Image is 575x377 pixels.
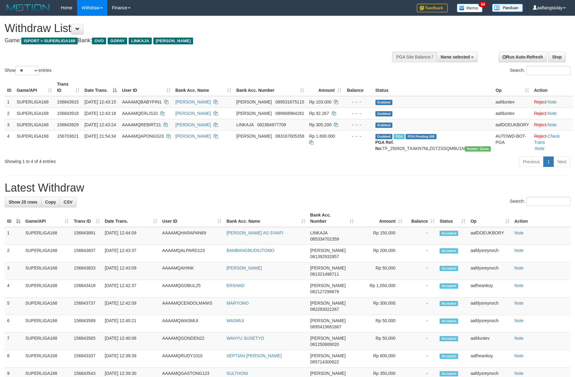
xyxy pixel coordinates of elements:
span: 156703621 [57,134,79,139]
a: Check Trans [534,134,560,145]
td: SUPERLIGA168 [23,280,71,298]
td: 6 [5,315,23,333]
th: Bank Acc. Name: activate to sort column ascending [224,209,308,227]
span: Copy 0895415661667 to clipboard [310,324,341,329]
td: 3 [5,262,23,280]
div: - - - [346,99,370,105]
span: Accepted [440,301,458,306]
td: 3 [5,119,14,130]
div: - - - [346,133,370,139]
th: Status [373,79,493,96]
h1: Latest Withdraw [5,182,570,194]
td: SUPERLIGA168 [23,262,71,280]
td: 156843837 [71,245,102,262]
th: Balance [344,79,373,96]
th: ID: activate to sort column descending [5,209,23,227]
img: MOTION_logo.png [5,3,52,12]
td: [DATE] 12:39:39 [102,350,160,368]
span: [DATE] 21:54:34 [85,134,116,139]
span: AAAAMQBABYPIN1 [122,99,161,104]
td: AAAAMQCENDOLMANIS [160,298,224,315]
td: AAAAMQWASMUI [160,315,224,333]
td: · [532,96,573,108]
td: · · [532,130,573,154]
th: Bank Acc. Number: activate to sort column ascending [234,79,307,96]
th: Status: activate to sort column ascending [437,209,468,227]
span: PGA Pending [406,134,436,139]
td: 4 [5,130,14,154]
b: PGA Ref. No: [375,140,394,151]
td: 4 [5,280,23,298]
td: Rp 50,000 [356,315,405,333]
td: - [405,245,437,262]
a: Note [515,353,524,358]
span: None selected [441,55,470,59]
th: Op: activate to sort column ascending [493,79,532,96]
div: - - - [346,122,370,128]
td: [DATE] 12:43:09 [102,262,160,280]
span: Show 25 rows [9,200,37,205]
a: Note [515,248,524,253]
th: User ID: activate to sort column ascending [160,209,224,227]
td: 2 [5,245,23,262]
td: 2 [5,107,14,119]
th: Amount: activate to sort column ascending [356,209,405,227]
div: Showing 1 to 4 of 4 entries [5,156,235,164]
td: - [405,262,437,280]
span: LINKAJA [129,38,152,44]
a: Reject [534,111,546,116]
td: · [532,119,573,130]
th: Trans ID: activate to sort column ascending [55,79,82,96]
td: - [405,298,437,315]
td: aafDOEUKBORY [468,227,512,245]
td: aafdysreynoch [468,298,512,315]
span: [PERSON_NAME] [310,248,346,253]
td: AAAAMQGONDEN22 [160,333,224,350]
span: [PERSON_NAME] [310,371,346,376]
h4: Game: Bank: [5,38,377,44]
a: Note [548,122,557,127]
span: Accepted [440,371,458,376]
span: Copy 082127298879 to clipboard [310,289,339,294]
td: Rp 50,000 [356,262,405,280]
th: Action [512,209,570,227]
th: Amount: activate to sort column ascending [307,79,344,96]
td: - [405,280,437,298]
th: Date Trans.: activate to sort column descending [82,79,120,96]
span: Grabbed [375,100,393,105]
span: Grabbed [375,111,393,116]
span: 156843918 [57,111,79,116]
td: Rp 600,000 [356,350,405,368]
td: 1 [5,227,23,245]
span: Rp 305.200 [309,122,331,127]
a: Show 25 rows [5,197,41,207]
span: Copy 089531675115 to clipboard [275,99,304,104]
span: [PERSON_NAME] [310,353,346,358]
span: [PERSON_NAME] [236,99,272,104]
th: User ID: activate to sort column ascending [119,79,173,96]
span: OVO [92,38,106,44]
a: BAMBANGBUDIUTOMO [226,248,274,253]
a: Note [548,111,557,116]
a: WAHYU SUSETYO [226,336,264,341]
span: 156843929 [57,122,79,127]
span: [PERSON_NAME] [236,134,272,139]
td: TF_250929_TXAKN7NLZGTZSSQMBU1N [373,130,493,154]
th: Op: activate to sort column ascending [468,209,512,227]
td: SUPERLIGA168 [23,315,71,333]
td: Rp 200,000 [356,245,405,262]
a: Reject [534,122,546,127]
td: - [405,227,437,245]
button: None selected [437,52,478,62]
span: Vendor URL: https://trx31.1velocity.biz [465,146,491,152]
td: aafduntev [493,107,532,119]
img: panduan.png [492,4,523,12]
td: - [405,350,437,368]
td: SUPERLIGA168 [23,245,71,262]
td: 1 [5,96,14,108]
a: Note [515,336,524,341]
td: aafduntev [468,333,512,350]
td: 156843891 [71,227,102,245]
span: Copy 082283022267 to clipboard [310,307,339,312]
td: Rp 1,050,000 [356,280,405,298]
